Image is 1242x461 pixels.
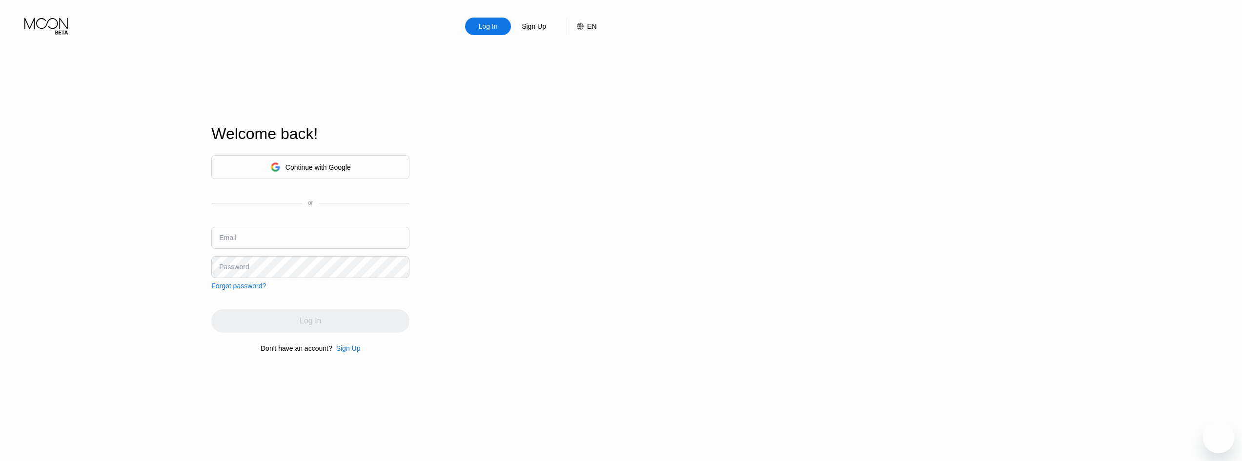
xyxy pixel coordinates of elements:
[1203,422,1234,453] iframe: Schaltfläche zum Öffnen des Messaging-Fensters
[211,125,409,143] div: Welcome back!
[211,155,409,179] div: Continue with Google
[285,163,351,171] div: Continue with Google
[332,344,361,352] div: Sign Up
[511,18,557,35] div: Sign Up
[465,18,511,35] div: Log In
[261,344,332,352] div: Don't have an account?
[567,18,596,35] div: EN
[336,344,361,352] div: Sign Up
[308,200,313,206] div: or
[211,282,266,290] div: Forgot password?
[478,21,499,31] div: Log In
[219,234,236,241] div: Email
[219,263,249,271] div: Password
[521,21,547,31] div: Sign Up
[587,22,596,30] div: EN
